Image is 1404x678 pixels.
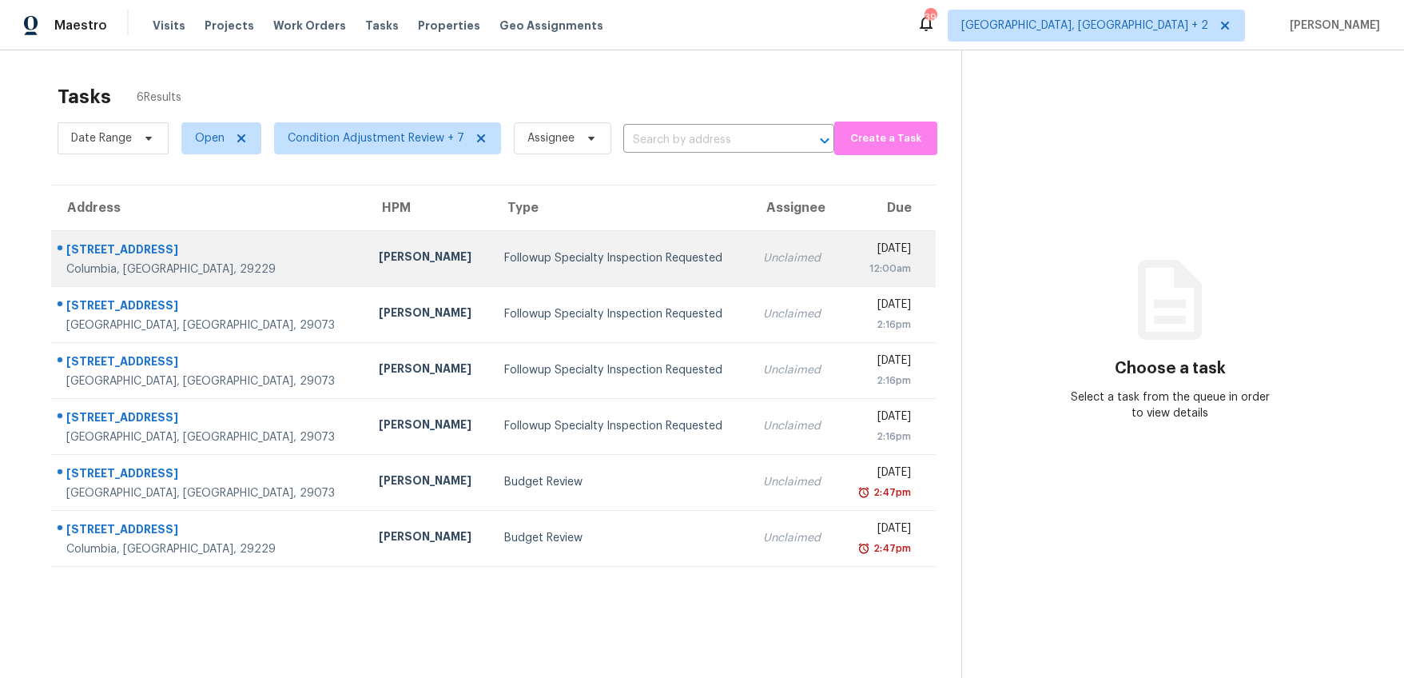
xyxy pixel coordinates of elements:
span: Work Orders [273,18,346,34]
div: 2:16pm [852,317,911,333]
h3: Choose a task [1115,361,1226,377]
h2: Tasks [58,89,111,105]
div: [STREET_ADDRESS] [66,409,353,429]
div: Unclaimed [763,362,825,378]
span: Projects [205,18,254,34]
span: Open [195,130,225,146]
div: [PERSON_NAME] [379,473,479,493]
div: Followup Specialty Inspection Requested [504,418,738,434]
div: [GEOGRAPHIC_DATA], [GEOGRAPHIC_DATA], 29073 [66,373,353,389]
div: Select a task from the queue in order to view details [1066,389,1275,421]
span: Maestro [54,18,107,34]
div: 2:16pm [852,373,911,389]
button: Open [813,130,836,152]
div: [PERSON_NAME] [379,361,479,381]
div: [DATE] [852,297,911,317]
div: Budget Review [504,474,738,490]
div: [GEOGRAPHIC_DATA], [GEOGRAPHIC_DATA], 29073 [66,429,353,445]
div: [PERSON_NAME] [379,417,479,437]
div: Budget Review [504,530,738,546]
input: Search by address [623,128,790,153]
div: [STREET_ADDRESS] [66,353,353,373]
div: [DATE] [852,465,911,485]
div: 2:16pm [852,429,911,445]
div: 2:47pm [870,540,911,556]
img: Overdue Alarm Icon [857,485,870,501]
th: Address [51,185,366,230]
th: Type [491,185,750,230]
div: [GEOGRAPHIC_DATA], [GEOGRAPHIC_DATA], 29073 [66,485,353,501]
div: Unclaimed [763,474,825,490]
div: [GEOGRAPHIC_DATA], [GEOGRAPHIC_DATA], 29073 [66,317,353,333]
div: [STREET_ADDRESS] [66,521,353,541]
div: Unclaimed [763,306,825,322]
span: Assignee [527,130,575,146]
div: Columbia, [GEOGRAPHIC_DATA], 29229 [66,261,353,277]
div: 39 [925,10,936,26]
div: Unclaimed [763,530,825,546]
div: Columbia, [GEOGRAPHIC_DATA], 29229 [66,541,353,557]
span: 6 Results [137,90,181,106]
th: Due [839,185,936,230]
span: Properties [418,18,480,34]
button: Create a Task [834,122,937,155]
div: Followup Specialty Inspection Requested [504,306,738,322]
span: Geo Assignments [499,18,603,34]
span: Date Range [71,130,132,146]
div: [DATE] [852,409,911,429]
div: [STREET_ADDRESS] [66,241,353,261]
div: Unclaimed [763,250,825,266]
div: 2:47pm [870,485,911,501]
div: [PERSON_NAME] [379,249,479,269]
span: Visits [153,18,185,34]
img: Overdue Alarm Icon [857,540,870,556]
div: [PERSON_NAME] [379,528,479,548]
div: [DATE] [852,241,911,261]
th: HPM [366,185,491,230]
div: 12:00am [852,261,911,277]
span: [GEOGRAPHIC_DATA], [GEOGRAPHIC_DATA] + 2 [961,18,1208,34]
div: Followup Specialty Inspection Requested [504,362,738,378]
div: Unclaimed [763,418,825,434]
div: [DATE] [852,520,911,540]
span: Condition Adjustment Review + 7 [288,130,464,146]
span: Create a Task [842,130,929,148]
span: [PERSON_NAME] [1283,18,1380,34]
span: Tasks [365,20,399,31]
th: Assignee [750,185,838,230]
div: [STREET_ADDRESS] [66,297,353,317]
div: [STREET_ADDRESS] [66,465,353,485]
div: [DATE] [852,353,911,373]
div: [PERSON_NAME] [379,305,479,325]
div: Followup Specialty Inspection Requested [504,250,738,266]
